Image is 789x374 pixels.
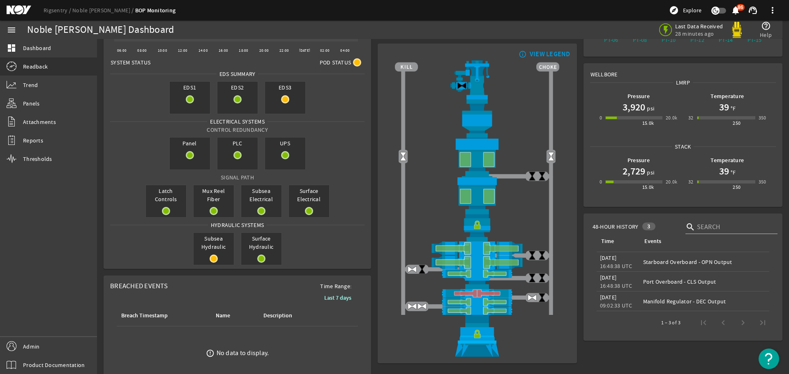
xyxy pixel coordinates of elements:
[117,48,127,53] text: 06:00
[111,58,150,67] span: System Status
[324,294,351,302] b: Last 7 days
[207,117,268,126] span: Electrical Systems
[217,82,258,93] span: EDS2
[645,104,654,112] span: psi
[675,30,723,37] span: 28 minutes ago
[729,168,736,177] span: °F
[688,178,694,186] div: 32
[265,82,305,93] span: EDS3
[44,7,72,14] a: Rigsentry
[262,311,321,320] div: Description
[146,185,186,205] span: Latch Controls
[265,138,305,149] span: UPS
[263,311,292,320] div: Description
[527,171,537,181] img: ValveClose.png
[729,22,745,38] img: Yellowpod.svg
[198,48,208,53] text: 14:00
[666,178,678,186] div: 20.0k
[537,293,547,303] img: ValveClose.png
[600,294,617,301] legacy-datetime-component: [DATE]
[395,298,559,306] img: PipeRamOpen.png
[685,222,695,232] i: search
[407,264,417,274] img: ValveOpen.png
[135,7,176,14] a: BOP Monitoring
[23,44,51,52] span: Dashboard
[259,48,269,53] text: 20:00
[208,221,267,229] span: Hydraulic Systems
[170,138,210,149] span: Panel
[137,48,147,53] text: 08:00
[697,222,771,232] input: Search
[763,0,782,20] button: more_vert
[23,361,85,369] span: Product Documentation
[644,237,661,246] div: Events
[417,264,427,274] img: ValveClose.png
[217,138,258,149] span: PLC
[742,36,767,44] div: PT-15
[320,48,330,53] text: 02:00
[600,302,632,309] legacy-datetime-component: 09:02:33 UTC
[395,176,559,214] img: LowerAnnularOpen.png
[537,171,547,181] img: ValveClose.png
[643,297,766,305] div: Manifold Regulator - DEC Output
[546,152,556,162] img: Valve2Open.png
[729,104,736,112] span: °F
[733,119,741,127] div: 250
[759,178,766,186] div: 350
[627,36,653,44] div: PT-08
[221,174,254,181] span: Signal Path
[584,64,782,78] div: Wellbore
[395,306,559,315] img: PipeRamOpen.png
[320,58,351,67] span: Pod Status
[217,70,258,78] span: EDS SUMMARY
[669,5,679,15] mat-icon: explore
[194,185,234,205] span: Mux Reel Fiber
[241,185,281,205] span: Subsea Electrical
[207,126,268,133] span: Control Redundancy
[761,21,771,31] mat-icon: help_outline
[279,48,289,53] text: 22:00
[656,36,681,44] div: PT-10
[760,31,772,39] span: Help
[537,273,547,283] img: ValveClose.png
[395,214,559,241] img: RiserConnectorLock.png
[23,136,43,145] span: Reports
[395,255,559,269] img: ShearRamOpen.png
[110,282,168,290] span: Breached Events
[527,293,537,303] img: ValveOpen.png
[645,168,654,177] span: psi
[731,6,740,15] button: 86
[623,101,645,114] h1: 3,920
[628,156,650,164] b: Pressure
[395,289,559,298] img: PipeRamClose.png
[417,301,427,311] img: ValveOpen.png
[623,165,645,178] h1: 2,729
[628,92,650,100] b: Pressure
[600,254,617,262] legacy-datetime-component: [DATE]
[600,237,633,246] div: Time
[642,223,655,230] div: 3
[299,48,311,53] text: [DATE]
[642,183,654,191] div: 15.0k
[599,36,624,44] div: PT-06
[711,156,744,164] b: Temperature
[27,26,174,34] div: Noble [PERSON_NAME] Dashboard
[600,262,632,270] legacy-datetime-component: 16:48:38 UTC
[600,282,632,289] legacy-datetime-component: 16:48:38 UTC
[239,48,248,53] text: 18:00
[23,155,52,163] span: Thresholds
[537,250,547,260] img: ValveClose.png
[600,178,602,186] div: 0
[23,81,38,89] span: Trend
[395,278,559,289] img: BopBodyShearBottom.png
[661,319,681,327] div: 1 – 3 of 3
[215,311,252,320] div: Name
[675,23,723,30] span: Last Data Received
[711,92,744,100] b: Temperature
[593,223,639,231] span: 48-Hour History
[395,60,559,99] img: RiserAdapter.png
[170,82,210,93] span: EDS1
[219,48,228,53] text: 16:00
[719,165,729,178] h1: 39
[527,250,537,260] img: ValveClose.png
